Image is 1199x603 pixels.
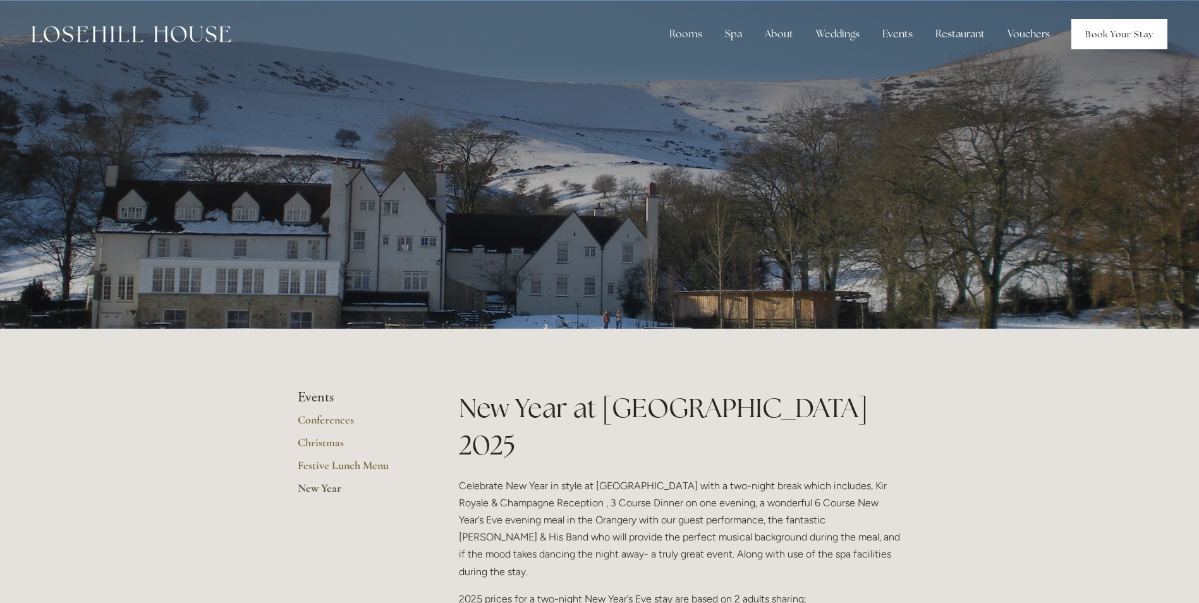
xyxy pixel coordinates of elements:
[925,21,995,47] div: Restaurant
[298,413,418,435] a: Conferences
[755,21,803,47] div: About
[872,21,923,47] div: Events
[298,458,418,481] a: Festive Lunch Menu
[997,21,1060,47] a: Vouchers
[298,435,418,458] a: Christmas
[459,389,902,464] h1: New Year at [GEOGRAPHIC_DATA] 2025
[715,21,752,47] div: Spa
[659,21,712,47] div: Rooms
[32,26,231,42] img: Losehill House
[298,481,418,504] a: New Year
[1071,19,1167,49] a: Book Your Stay
[459,477,902,580] p: Celebrate New Year in style at [GEOGRAPHIC_DATA] with a two-night break which includes, Kir Royal...
[806,21,870,47] div: Weddings
[298,389,418,406] li: Events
